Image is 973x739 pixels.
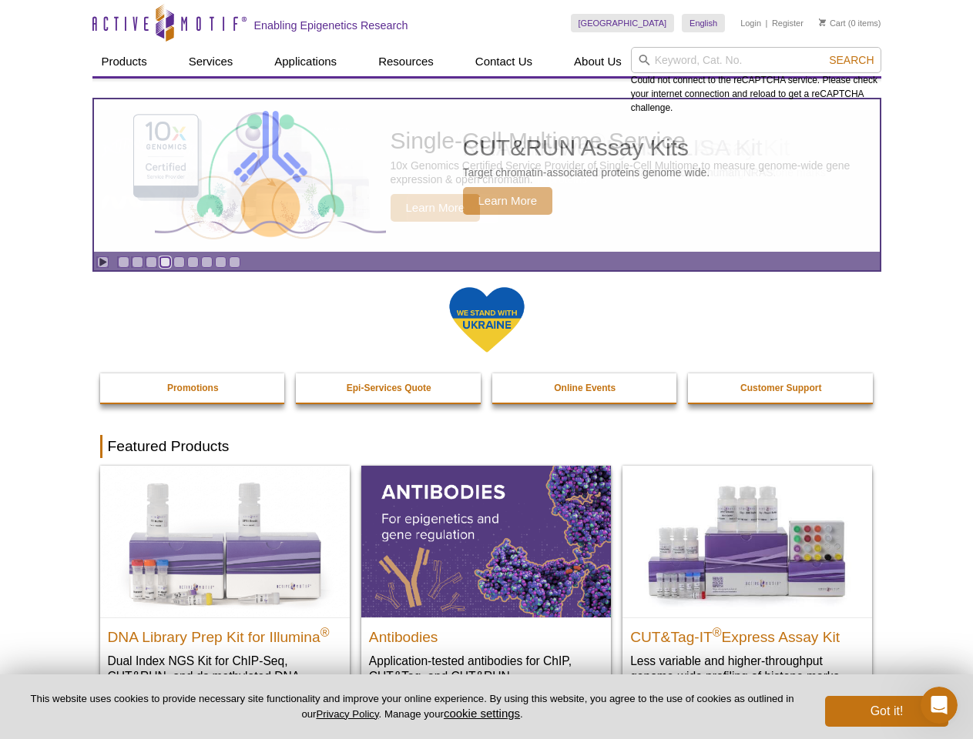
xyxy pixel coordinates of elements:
a: CUT&Tag-IT® Express Assay Kit CUT&Tag-IT®Express Assay Kit Less variable and higher-throughput ge... [622,466,872,699]
button: cookie settings [444,707,520,720]
a: Toggle autoplay [97,256,109,268]
a: Register [772,18,804,28]
a: DNA Library Prep Kit for Illumina DNA Library Prep Kit for Illumina® Dual Index NGS Kit for ChIP-... [100,466,350,714]
h2: Enabling Epigenetics Research [254,18,408,32]
span: Search [829,54,874,66]
a: Cart [819,18,846,28]
strong: Epi-Services Quote [347,383,431,393]
p: This website uses cookies to provide necessary site functionality and improve your online experie... [25,692,800,721]
div: Could not connect to the reCAPTCHA service. Please check your internet connection and reload to g... [631,47,881,115]
p: Application-tested antibodies for ChIP, CUT&Tag, and CUT&RUN. [369,653,603,684]
a: Privacy Policy [316,708,378,720]
a: Resources [369,47,443,76]
img: Your Cart [819,18,826,26]
sup: ® [713,625,722,638]
p: Dual Index NGS Kit for ChIP-Seq, CUT&RUN, and ds methylated DNA assays. [108,653,342,700]
a: Login [740,18,761,28]
h2: CUT&Tag-IT Express Assay Kit [630,622,864,645]
a: Customer Support [688,373,874,403]
img: CUT&RUN Assay Kits [155,105,386,246]
li: (0 items) [819,14,881,32]
a: About Us [565,47,631,76]
a: CUT&RUN Assay Kits CUT&RUN Assay Kits Target chromatin-associated proteins genome wide. Learn More [94,99,880,252]
sup: ® [320,625,330,638]
img: CUT&Tag-IT® Express Assay Kit [622,466,872,617]
p: Less variable and higher-throughput genome-wide profiling of histone marks​. [630,653,864,684]
button: Search [824,53,878,67]
h2: Featured Products [100,435,874,458]
a: Applications [265,47,346,76]
a: English [682,14,725,32]
h2: DNA Library Prep Kit for Illumina [108,622,342,645]
a: Go to slide 9 [229,256,240,268]
img: We Stand With Ukraine [448,286,525,354]
h2: Antibodies [369,622,603,645]
a: Go to slide 5 [173,256,185,268]
a: Contact Us [466,47,542,76]
a: Go to slide 4 [159,256,171,268]
a: All Antibodies Antibodies Application-tested antibodies for ChIP, CUT&Tag, and CUT&RUN. [361,466,611,699]
iframe: Intercom live chat [921,687,958,724]
a: Epi-Services Quote [296,373,482,403]
a: [GEOGRAPHIC_DATA] [571,14,675,32]
a: Go to slide 3 [146,256,157,268]
a: Promotions [100,373,287,403]
img: DNA Library Prep Kit for Illumina [100,466,350,617]
input: Keyword, Cat. No. [631,47,881,73]
li: | [766,14,768,32]
span: Learn More [463,187,553,215]
button: Got it! [825,696,948,727]
article: CUT&RUN Assay Kits [94,99,880,252]
a: Go to slide 2 [132,256,143,268]
strong: Customer Support [740,383,821,393]
a: Go to slide 1 [118,256,129,268]
a: Online Events [492,373,679,403]
a: Go to slide 8 [215,256,226,268]
a: Go to slide 7 [201,256,213,268]
strong: Promotions [167,383,219,393]
h2: CUT&RUN Assay Kits [463,136,710,159]
strong: Online Events [554,383,616,393]
img: All Antibodies [361,466,611,617]
a: Go to slide 6 [187,256,199,268]
p: Target chromatin-associated proteins genome wide. [463,166,710,179]
a: Products [92,47,156,76]
a: Services [180,47,243,76]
